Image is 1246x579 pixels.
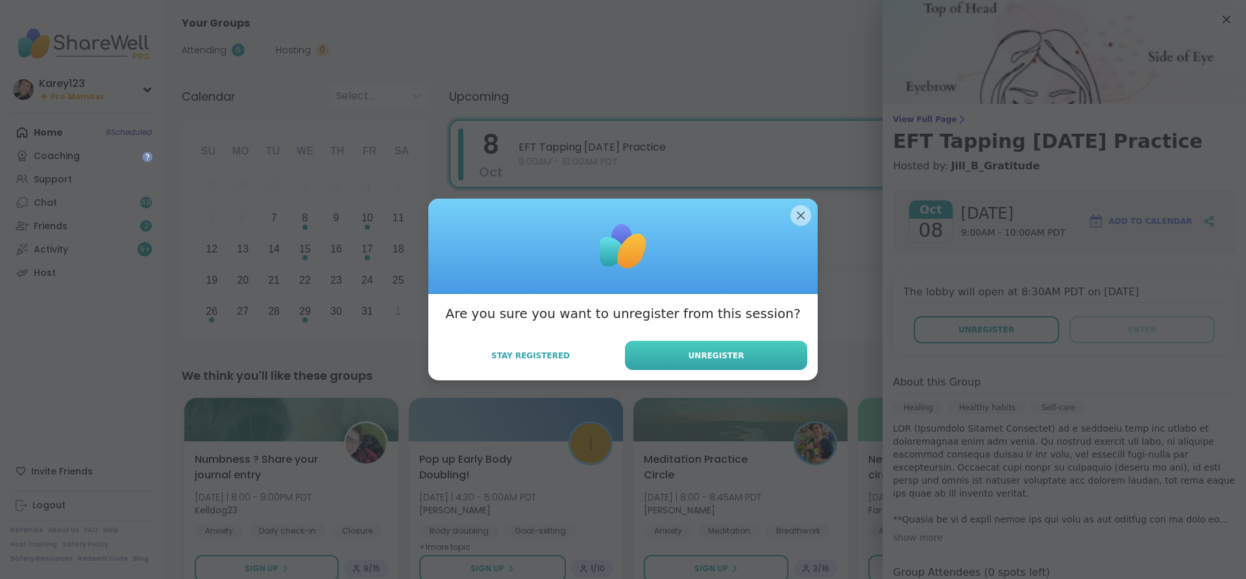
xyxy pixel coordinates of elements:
iframe: Spotlight [142,152,153,162]
button: Stay Registered [439,342,622,369]
span: Unregister [689,350,744,362]
h3: Are you sure you want to unregister from this session? [445,304,800,323]
button: Unregister [625,341,807,370]
img: ShareWell Logomark [591,214,655,279]
span: Stay Registered [491,350,570,362]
